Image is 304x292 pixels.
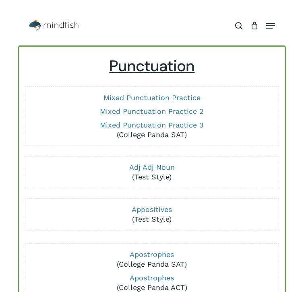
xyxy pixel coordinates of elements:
[28,120,276,140] p: (College Panda SAT)
[28,162,276,182] p: (Test Style)
[130,273,174,282] a: Apostrophes
[28,250,276,269] p: (College Panda SAT)
[29,20,79,32] img: Mindfish Test Prep & Academics
[100,121,204,129] a: Mixed Punctuation Practice 3
[122,232,293,281] iframe: Chatbot
[266,22,275,30] a: Navigation Menu
[100,107,204,115] a: Mixed Punctuation Practice 2
[18,16,285,36] header: Main Menu
[28,205,276,224] p: (Test Style)
[109,56,194,76] u: Punctuation
[132,205,172,214] a: Appositives
[246,16,262,36] a: Cart
[129,163,175,171] a: Adj Adj Noun
[103,93,201,102] a: Mixed Punctuation Practice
